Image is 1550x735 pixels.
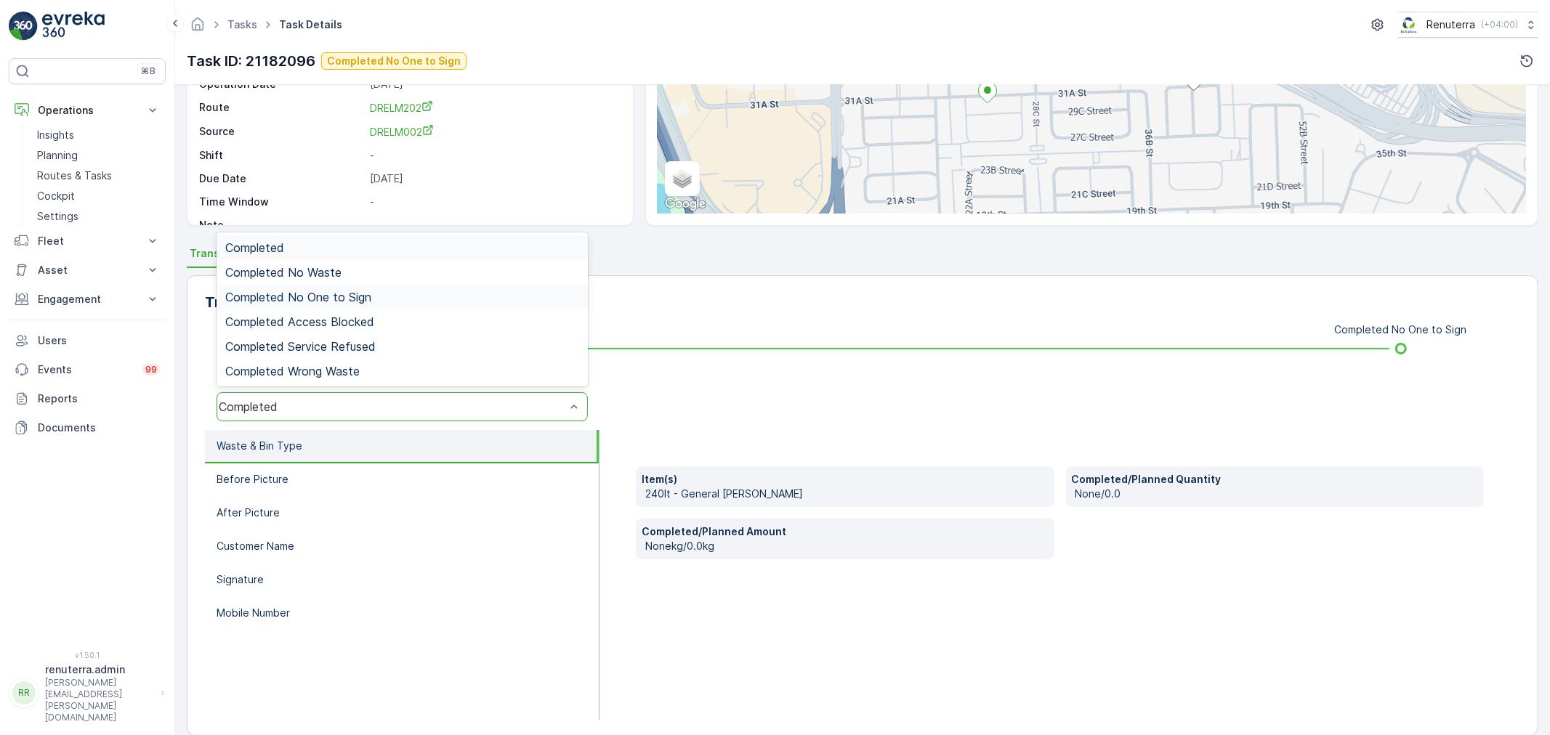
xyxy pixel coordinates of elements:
[9,651,166,659] span: v 1.50.1
[642,524,1049,539] p: Completed/Planned Amount
[1335,322,1467,337] p: Completed No One to Sign
[9,384,166,413] a: Reports
[217,572,264,587] p: Signature
[199,100,364,115] p: Route
[225,241,284,254] span: Completed
[9,662,166,723] button: RRrenuterra.admin[PERSON_NAME][EMAIL_ADDRESS][PERSON_NAME][DOMAIN_NAME]
[9,355,166,384] a: Events99
[219,400,565,413] div: Completed
[199,171,364,186] p: Due Date
[141,65,156,77] p: ⌘B
[38,333,160,348] p: Users
[217,505,280,520] p: After Picture
[217,606,290,620] p: Mobile Number
[661,195,709,214] a: Open this area in Google Maps (opens a new window)
[45,677,154,723] p: [PERSON_NAME][EMAIL_ADDRESS][PERSON_NAME][DOMAIN_NAME]
[199,195,364,209] p: Time Window
[217,539,294,553] p: Customer Name
[9,96,166,125] button: Operations
[321,52,467,70] button: Completed No One to Sign
[38,391,160,406] p: Reports
[38,292,137,306] p: Engagement
[1481,19,1518,31] p: ( +04:00 )
[225,291,371,304] span: Completed No One to Sign
[199,148,364,163] p: Shift
[31,125,166,145] a: Insights
[217,472,288,487] p: Before Picture
[190,22,206,34] a: Homepage
[1075,487,1479,501] p: None/0.0
[38,362,134,377] p: Events
[645,539,1049,553] p: Nonekg/0.0kg
[31,166,166,186] a: Routes & Tasks
[1398,12,1538,38] button: Renuterra(+04:00)
[645,487,1049,501] p: 240lt - General [PERSON_NAME]
[666,163,698,195] a: Layers
[225,315,374,328] span: Completed Access Blocked
[370,102,433,114] span: DRELM202
[370,171,618,186] p: [DATE]
[9,256,166,285] button: Asset
[9,326,166,355] a: Users
[38,421,160,435] p: Documents
[370,100,618,115] a: DRELM202
[1426,17,1475,32] p: Renuterra
[37,168,112,183] p: Routes & Tasks
[37,209,78,224] p: Settings
[225,365,360,378] span: Completed Wrong Waste
[12,681,36,704] div: RR
[9,227,166,256] button: Fleet
[370,126,434,138] span: DRELM002
[38,103,137,118] p: Operations
[31,206,166,227] a: Settings
[187,50,315,72] p: Task ID: 21182096
[190,246,249,261] span: Transitions
[370,218,618,232] p: -
[370,195,618,209] p: -
[276,17,345,32] span: Task Details
[661,195,709,214] img: Google
[205,291,286,313] p: Transitions
[31,186,166,206] a: Cockpit
[327,54,461,68] p: Completed No One to Sign
[9,413,166,442] a: Documents
[38,234,137,248] p: Fleet
[1072,472,1479,487] p: Completed/Planned Quantity
[199,124,364,139] p: Source
[31,145,166,166] a: Planning
[225,266,342,279] span: Completed No Waste
[199,218,364,232] p: Note
[370,148,618,163] p: -
[642,472,1049,487] p: Item(s)
[370,124,618,139] a: DRELM002
[37,128,74,142] p: Insights
[38,263,137,277] p: Asset
[37,189,75,203] p: Cockpit
[9,12,38,41] img: logo
[225,340,376,353] span: Completed Service Refused
[227,18,257,31] a: Tasks
[145,364,157,375] p: 99
[1398,17,1421,33] img: Screenshot_2024-07-26_at_13.33.01.png
[37,148,78,163] p: Planning
[9,285,166,314] button: Engagement
[217,439,302,453] p: Waste & Bin Type
[42,12,105,41] img: logo_light-DOdMpM7g.png
[45,662,154,677] p: renuterra.admin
